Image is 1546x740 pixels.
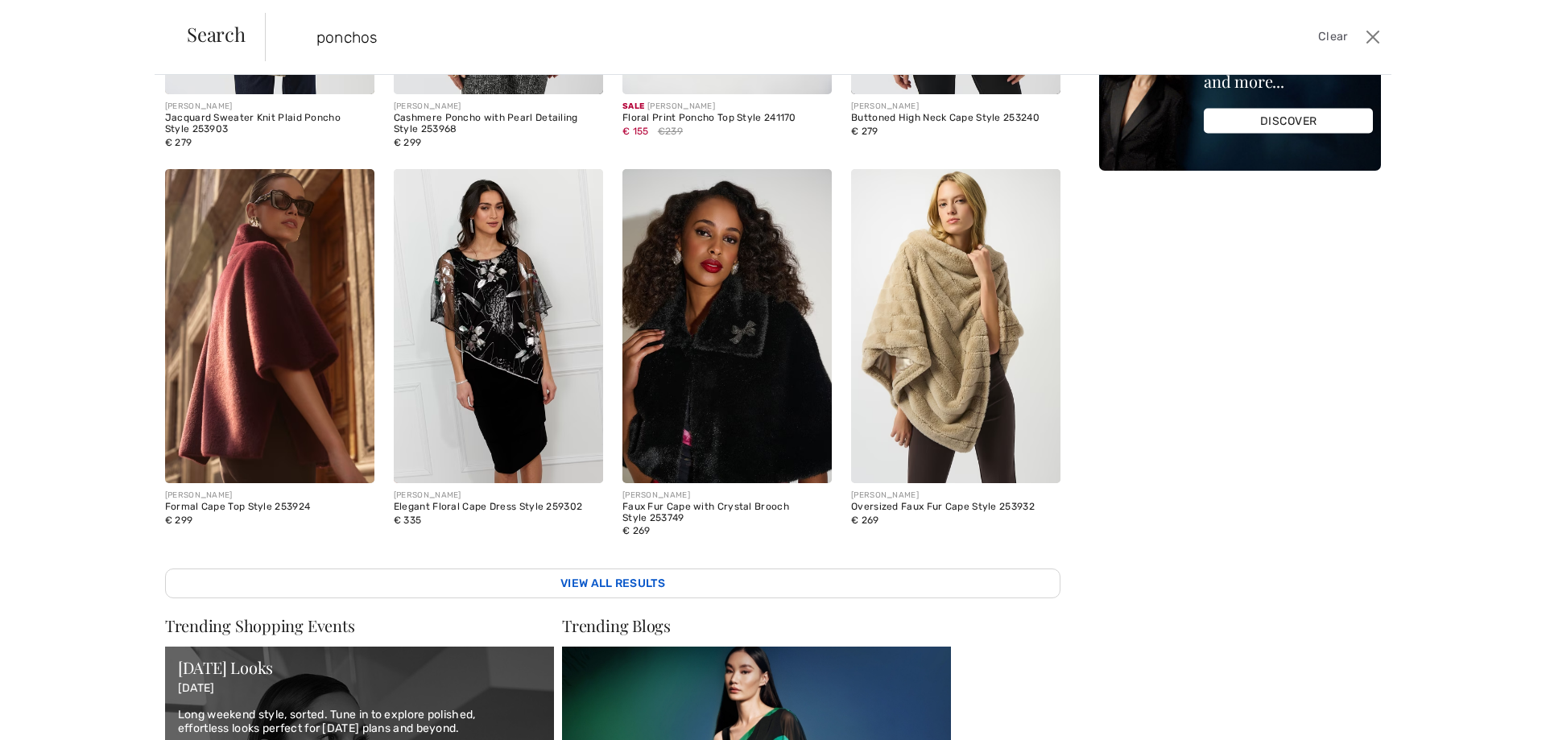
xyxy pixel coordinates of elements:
[165,502,374,513] div: Formal Cape Top Style 253924
[304,13,1097,61] input: TYPE TO SEARCH
[394,169,603,483] img: Elegant Floral Cape Dress Style 259302. Black/Multi
[394,502,603,513] div: Elegant Floral Cape Dress Style 259302
[165,137,192,148] span: € 279
[851,502,1060,513] div: Oversized Faux Fur Cape Style 253932
[394,113,603,135] div: Cashmere Poncho with Pearl Detailing Style 253968
[1318,28,1348,46] span: Clear
[165,515,193,526] span: € 299
[622,169,832,483] img: Faux Fur Cape with Crystal Brooch Style 253749. Black
[165,113,374,135] div: Jacquard Sweater Knit Plaid Poncho Style 253903
[165,568,1060,598] a: View All Results
[178,659,541,676] div: [DATE] Looks
[658,124,683,138] span: €239
[562,618,951,634] div: Trending Blogs
[1204,57,1373,89] div: Blogs, Lookbooks and more...
[187,24,246,43] span: Search
[622,525,651,536] span: € 269
[622,502,832,524] div: Faux Fur Cape with Crystal Brooch Style 253749
[622,126,649,137] span: € 155
[178,709,541,736] p: Long weekend style, sorted. Tune in to explore polished, effortless looks perfect for [DATE] plan...
[851,126,878,137] span: € 279
[851,490,1060,502] div: [PERSON_NAME]
[622,101,644,111] span: Sale
[35,11,68,26] span: Chat
[165,101,374,113] div: [PERSON_NAME]
[622,113,832,124] div: Floral Print Poncho Top Style 241170
[622,490,832,502] div: [PERSON_NAME]
[1099,19,1381,171] img: Blogs, Lookbooks and more...
[1204,109,1373,134] div: DISCOVER
[394,137,422,148] span: € 299
[178,682,541,696] p: [DATE]
[851,515,879,526] span: € 269
[851,101,1060,113] div: [PERSON_NAME]
[165,169,374,483] img: Formal Cape Top Style 253924. Black
[165,618,554,634] div: Trending Shopping Events
[394,490,603,502] div: [PERSON_NAME]
[165,490,374,502] div: [PERSON_NAME]
[394,515,422,526] span: € 335
[1361,24,1385,50] button: Close
[394,101,603,113] div: [PERSON_NAME]
[851,113,1060,124] div: Buttoned High Neck Cape Style 253240
[622,101,832,113] div: [PERSON_NAME]
[851,169,1060,483] img: Oversized Faux Fur Cape Style 253932. Champagne 171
